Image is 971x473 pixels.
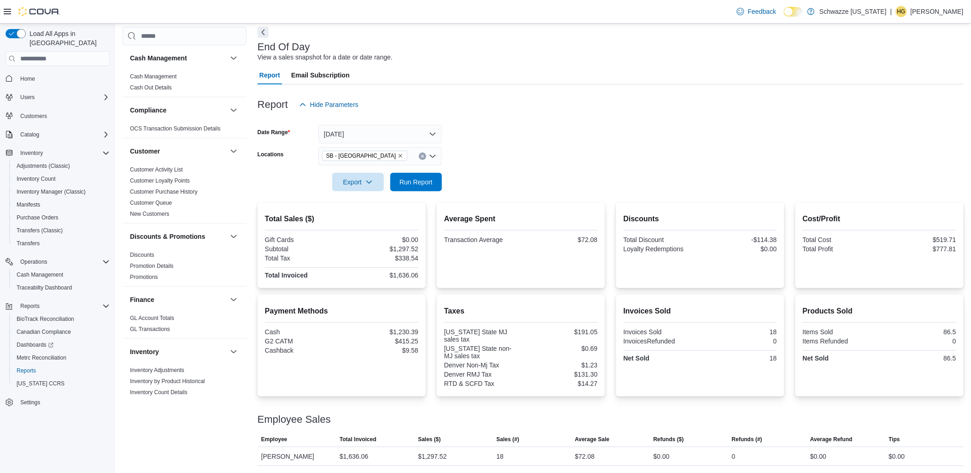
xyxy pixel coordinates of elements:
[624,337,699,345] div: InvoicesRefunded
[653,451,670,462] div: $0.00
[130,367,184,374] span: Inventory Adjustments
[881,337,956,345] div: 0
[318,125,442,143] button: [DATE]
[2,109,113,123] button: Customers
[13,269,67,280] a: Cash Management
[17,240,40,247] span: Transfers
[343,337,418,345] div: $415.25
[523,361,598,369] div: $1.23
[13,352,70,363] a: Metrc Reconciliation
[13,313,110,325] span: BioTrack Reconciliation
[429,153,436,160] button: Open list of options
[2,300,113,313] button: Reports
[803,337,878,345] div: Items Refunded
[20,94,35,101] span: Users
[523,371,598,378] div: $131.30
[258,447,336,466] div: [PERSON_NAME]
[130,367,184,373] a: Inventory Adjustments
[444,236,519,243] div: Transaction Average
[390,173,442,191] button: Run Report
[265,236,340,243] div: Gift Cards
[9,237,113,250] button: Transfers
[624,213,777,225] h2: Discounts
[130,389,188,396] span: Inventory Count Details
[523,236,598,243] div: $72.08
[130,273,158,281] span: Promotions
[228,146,239,157] button: Customer
[17,72,110,84] span: Home
[130,199,172,207] span: Customer Queue
[130,106,166,115] h3: Compliance
[889,451,905,462] div: $0.00
[17,380,65,387] span: [US_STATE] CCRS
[13,160,74,171] a: Adjustments (Classic)
[889,436,900,443] span: Tips
[343,272,418,279] div: $1,636.06
[444,371,519,378] div: Denver RMJ Tax
[17,341,53,349] span: Dashboards
[130,263,174,269] a: Promotion Details
[496,436,519,443] span: Sales (#)
[265,254,340,262] div: Total Tax
[13,282,76,293] a: Traceabilty Dashboard
[9,160,113,172] button: Adjustments (Classic)
[130,84,172,91] a: Cash Out Details
[13,186,89,197] a: Inventory Manager (Classic)
[9,172,113,185] button: Inventory Count
[881,355,956,362] div: 86.5
[130,295,154,304] h3: Finance
[258,414,331,425] h3: Employee Sales
[6,68,110,433] nav: Complex example
[13,339,110,350] span: Dashboards
[881,245,956,253] div: $777.81
[13,225,66,236] a: Transfers (Classic)
[9,351,113,364] button: Metrc Reconciliation
[20,149,43,157] span: Inventory
[9,281,113,294] button: Traceabilty Dashboard
[803,355,829,362] strong: Net Sold
[265,272,308,279] strong: Total Invoiced
[17,188,86,195] span: Inventory Manager (Classic)
[784,7,803,17] input: Dark Mode
[265,337,340,345] div: G2 CATM
[624,236,699,243] div: Total Discount
[444,328,519,343] div: [US_STATE] State MJ sales tax
[130,232,205,241] h3: Discounts & Promotions
[17,148,47,159] button: Inventory
[130,251,154,259] span: Discounts
[702,328,777,336] div: 18
[130,347,226,356] button: Inventory
[17,129,43,140] button: Catalog
[17,256,110,267] span: Operations
[17,73,39,84] a: Home
[803,213,956,225] h2: Cost/Profit
[9,377,113,390] button: [US_STATE] CCRS
[624,306,777,317] h2: Invoices Sold
[575,451,595,462] div: $72.08
[332,173,384,191] button: Export
[13,326,75,337] a: Canadian Compliance
[258,151,284,158] label: Locations
[130,295,226,304] button: Finance
[228,53,239,64] button: Cash Management
[13,365,110,376] span: Reports
[13,160,110,171] span: Adjustments (Classic)
[444,380,519,387] div: RTD & SCFD Tax
[123,71,247,97] div: Cash Management
[2,396,113,409] button: Settings
[803,306,956,317] h2: Products Sold
[17,301,110,312] span: Reports
[130,378,205,385] span: Inventory by Product Historical
[17,284,72,291] span: Traceabilty Dashboard
[130,200,172,206] a: Customer Queue
[130,211,169,217] a: New Customers
[17,328,71,336] span: Canadian Compliance
[702,337,777,345] div: 0
[9,198,113,211] button: Manifests
[17,175,56,183] span: Inventory Count
[130,252,154,258] a: Discounts
[418,451,447,462] div: $1,297.52
[130,325,170,333] span: GL Transactions
[265,245,340,253] div: Subtotal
